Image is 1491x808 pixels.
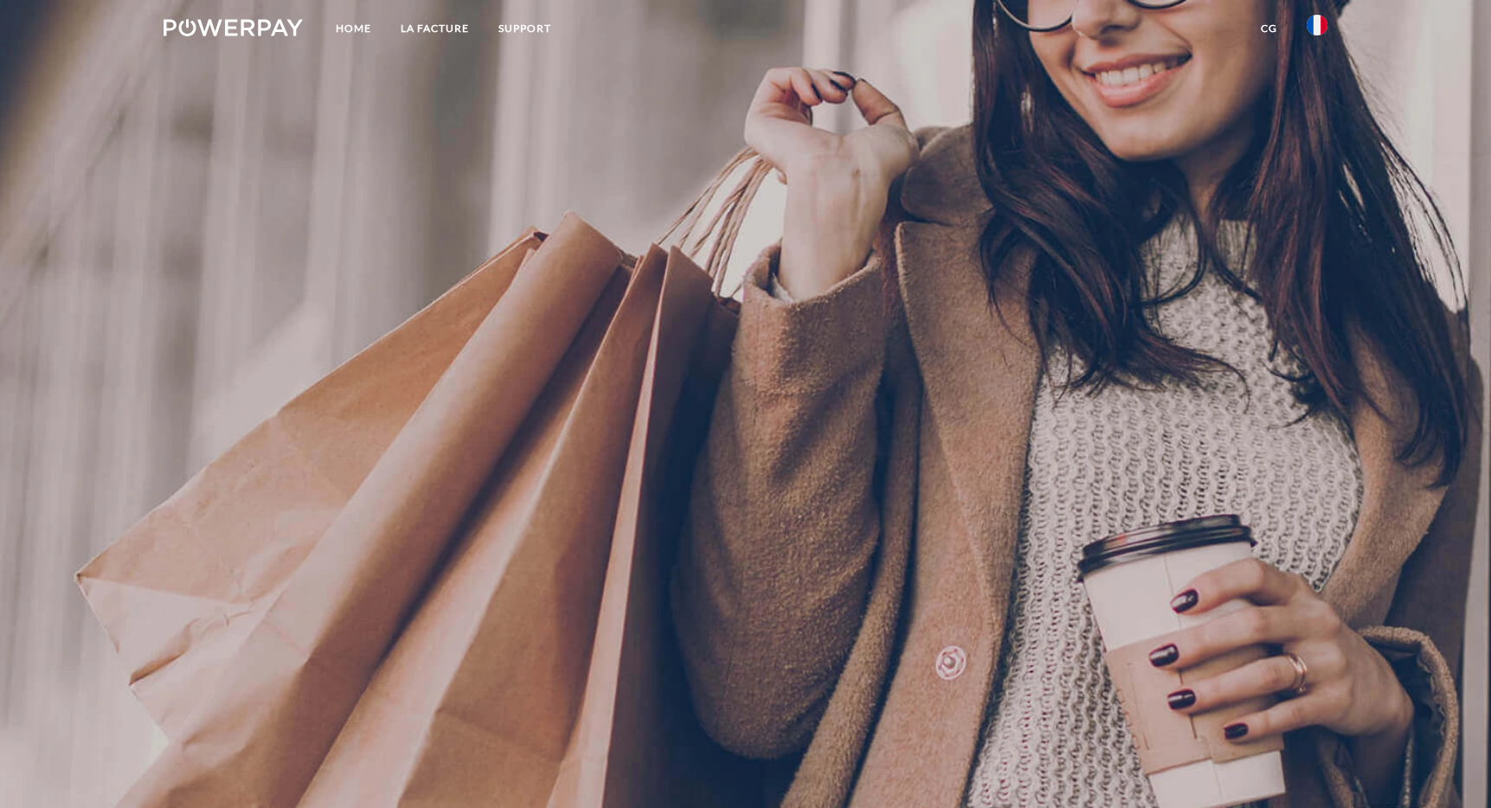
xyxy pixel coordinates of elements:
img: logo-powerpay-white.svg [164,19,303,36]
a: Support [484,13,566,44]
img: fr [1307,15,1327,35]
a: LA FACTURE [386,13,484,44]
a: Home [321,13,386,44]
a: CG [1246,13,1292,44]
